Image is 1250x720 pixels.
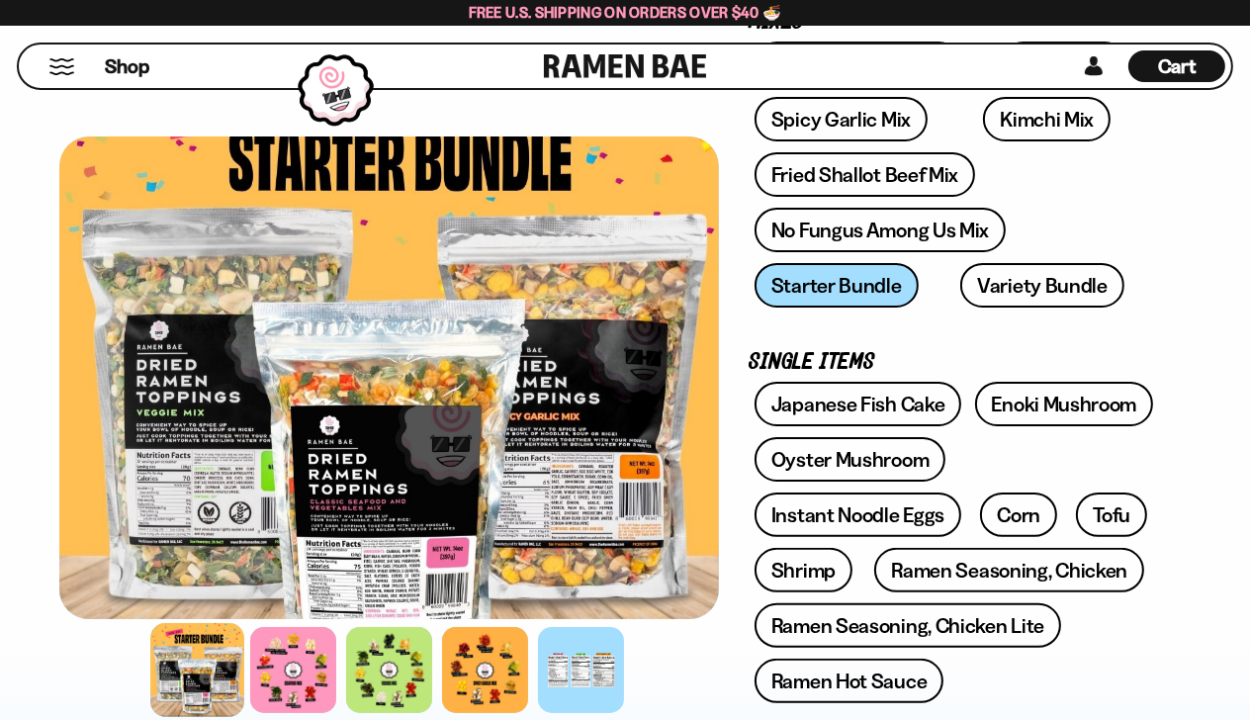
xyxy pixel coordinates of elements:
a: Fried Shallot Beef Mix [755,152,975,197]
a: Ramen Seasoning, Chicken Lite [755,603,1061,648]
button: Mobile Menu Trigger [48,58,75,75]
a: Tofu [1076,493,1147,537]
a: Variety Bundle [960,263,1124,308]
a: Corn [980,493,1057,537]
span: Free U.S. Shipping on Orders over $40 🍜 [469,3,782,22]
a: Instant Noodle Eggs [755,493,961,537]
a: No Fungus Among Us Mix [755,208,1006,252]
a: Oyster Mushroom [755,437,946,482]
div: Cart [1128,45,1225,88]
a: Kimchi Mix [983,97,1111,141]
a: Japanese Fish Cake [755,382,962,426]
span: Cart [1158,54,1197,78]
span: Shop [105,53,149,80]
a: Ramen Hot Sauce [755,659,944,703]
a: Shrimp [755,548,852,592]
a: Shop [105,50,149,82]
a: Spicy Garlic Mix [755,97,928,141]
a: Enoki Mushroom [975,382,1154,426]
p: Single Items [749,353,1161,372]
a: Ramen Seasoning, Chicken [874,548,1144,592]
